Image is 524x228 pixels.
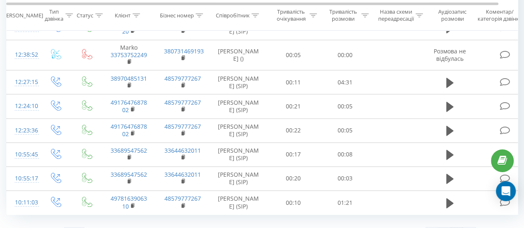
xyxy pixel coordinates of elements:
[268,94,319,118] td: 00:21
[15,146,31,163] div: 10:55:45
[319,142,371,166] td: 00:08
[111,122,147,138] a: 4917647687802
[326,9,359,23] div: Тривалість розмови
[268,40,319,70] td: 00:05
[15,122,31,139] div: 12:23:36
[164,74,201,82] a: 48579777267
[210,40,268,70] td: [PERSON_NAME] ()
[210,94,268,118] td: [PERSON_NAME] (SIP)
[111,74,147,82] a: 38970485131
[319,191,371,215] td: 01:21
[15,74,31,90] div: 12:27:15
[268,70,319,94] td: 00:11
[268,166,319,190] td: 00:20
[15,98,31,114] div: 12:24:10
[319,118,371,142] td: 00:05
[319,40,371,70] td: 00:00
[164,122,201,130] a: 48579777267
[1,12,43,19] div: [PERSON_NAME]
[268,142,319,166] td: 00:17
[319,166,371,190] td: 00:03
[268,191,319,215] td: 00:10
[476,9,524,23] div: Коментар/категорія дзвінка
[210,191,268,215] td: [PERSON_NAME] (SIP)
[164,170,201,178] a: 33644632011
[210,142,268,166] td: [PERSON_NAME] (SIP)
[268,118,319,142] td: 00:22
[210,118,268,142] td: [PERSON_NAME] (SIP)
[159,12,193,19] div: Бізнес номер
[434,47,466,62] span: Розмова не відбулась
[102,40,156,70] td: Markо
[164,47,204,55] a: 380731469193
[111,98,147,114] a: 4917647687802
[77,12,93,19] div: Статус
[432,9,472,23] div: Аудіозапис розмови
[115,12,130,19] div: Клієнт
[164,98,201,106] a: 48579777267
[210,166,268,190] td: [PERSON_NAME] (SIP)
[111,51,147,59] a: 33753752249
[319,70,371,94] td: 04:31
[15,194,31,211] div: 10:11:03
[111,194,147,210] a: 4978163906310
[319,94,371,118] td: 00:05
[111,146,147,154] a: 33689547562
[15,170,31,187] div: 10:55:17
[378,9,413,23] div: Назва схеми переадресації
[164,194,201,202] a: 48579777267
[210,70,268,94] td: [PERSON_NAME] (SIP)
[111,170,147,178] a: 33689547562
[111,20,147,35] a: 4915906374720
[45,9,63,23] div: Тип дзвінка
[215,12,249,19] div: Співробітник
[15,47,31,63] div: 12:38:52
[496,181,516,201] div: Open Intercom Messenger
[164,146,201,154] a: 33644632011
[275,9,307,23] div: Тривалість очікування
